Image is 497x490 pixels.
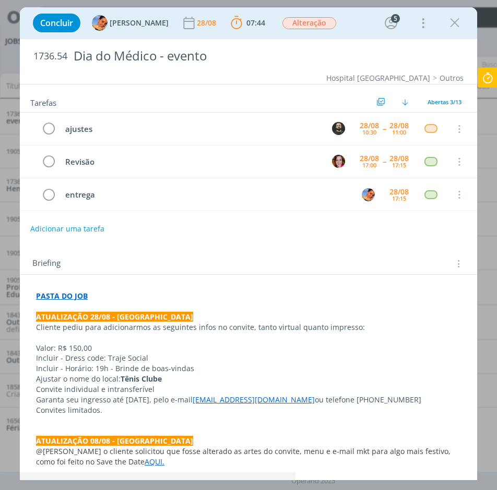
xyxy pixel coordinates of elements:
div: 5 [391,14,400,23]
div: 28/08 [389,188,409,195]
button: 07:44 [228,15,268,31]
span: -- [383,158,386,165]
span: [PERSON_NAME] [110,19,169,27]
button: B [331,154,347,169]
span: Alteração [282,17,336,29]
span: 07:44 [246,18,265,28]
p: Cliente pediu para adicionarmos as seguintes infos no convite, tanto virtual quanto impresso: [36,322,461,333]
div: 17:15 [392,162,406,168]
span: Briefing [32,257,61,271]
p: Convite individual e intransferível [36,384,461,395]
img: B [332,155,345,168]
button: Adicionar uma tarefa [30,219,105,238]
span: 1736.54 [33,51,67,62]
a: [EMAIL_ADDRESS][DOMAIN_NAME] [193,395,315,405]
button: P [331,121,347,137]
strong: Tênis Clube [121,374,162,384]
strong: ATUALIZAÇÃO 08/08 - [GEOGRAPHIC_DATA] [36,436,193,446]
p: Incluir - Horário: 19h - Brinde de boas-vindas [36,363,461,374]
p: Valor: R$ 150,00 [36,343,461,353]
button: L[PERSON_NAME] [92,15,169,31]
p: Ajustar o nome do local: [36,374,461,384]
a: AQUI. [145,457,164,467]
div: 10:30 [362,129,376,135]
span: Concluir [40,19,73,27]
div: entrega [61,188,352,201]
img: L [362,188,375,201]
div: 17:15 [392,195,406,201]
div: Revisão [61,155,323,168]
span: @[PERSON_NAME] o cliente solicitou que fosse alterado as artes do convite, menu e e-mail mkt para... [36,446,453,467]
div: 28/08 [389,155,409,162]
span: Abertas 3/13 [428,98,462,106]
div: 28/08 [197,19,218,27]
button: Concluir [33,14,80,32]
a: Hospital [GEOGRAPHIC_DATA] [326,73,430,83]
div: ajustes [61,123,323,136]
img: P [332,122,345,135]
button: Alteração [282,17,337,30]
button: L [361,187,376,202]
div: 17:00 [362,162,376,168]
button: 5 [383,15,399,31]
div: Dia do Médico - evento [69,43,464,69]
div: 11:00 [392,129,406,135]
img: arrow-down.svg [402,99,408,105]
div: dialog [20,7,477,480]
a: PASTA DO JOB [36,291,88,301]
img: L [92,15,108,31]
p: Garanta seu ingresso até [DATE], pelo e-mail ou telefone [PHONE_NUMBER] [36,395,461,405]
div: 28/08 [360,122,379,129]
p: Incluir - Dress code: Traje Social [36,353,461,363]
span: -- [383,125,386,132]
strong: ATUALIZAÇÃO 28/08 - [GEOGRAPHIC_DATA] [36,312,193,322]
p: Convites limitados. [36,405,461,415]
div: 28/08 [360,155,379,162]
span: Tarefas [30,95,56,108]
div: 28/08 [389,122,409,129]
a: Outros [440,73,464,83]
